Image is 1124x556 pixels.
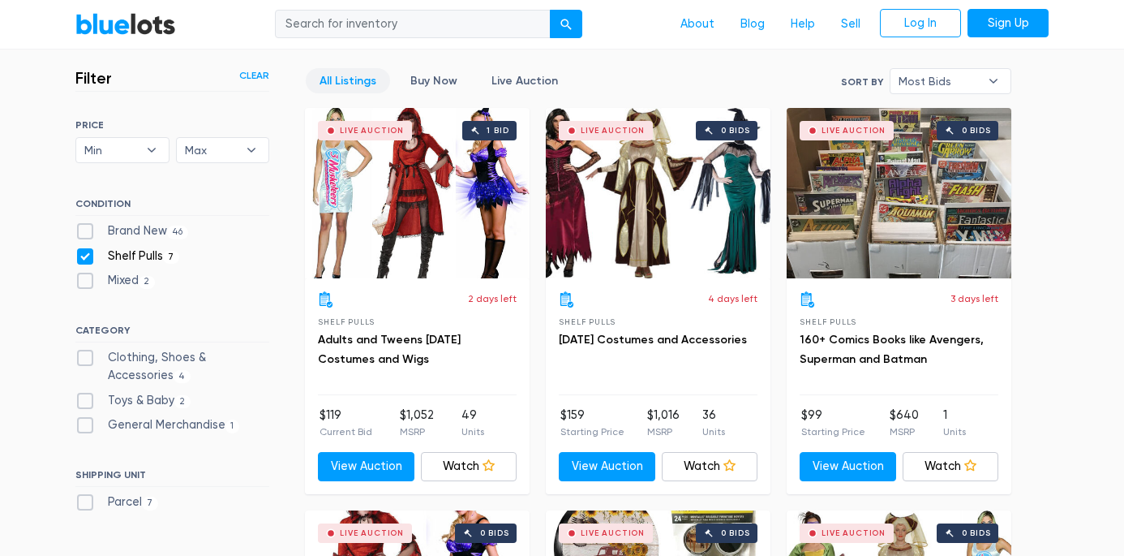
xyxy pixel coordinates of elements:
[976,69,1010,93] b: ▾
[468,291,517,306] p: 2 days left
[487,127,508,135] div: 1 bid
[75,68,112,88] h3: Filter
[800,452,896,481] a: View Auction
[225,420,239,433] span: 1
[174,395,191,408] span: 2
[75,119,269,131] h6: PRICE
[75,392,191,410] label: Toys & Baby
[702,407,725,439] li: 36
[800,317,856,326] span: Shelf Pulls
[397,68,471,93] a: Buy Now
[139,276,155,289] span: 2
[943,425,966,439] p: Units
[275,10,551,39] input: Search for inventory
[822,127,886,135] div: Live Auction
[559,452,655,481] a: View Auction
[841,75,883,89] label: Sort By
[318,452,414,481] a: View Auction
[400,407,434,439] li: $1,052
[647,425,680,439] p: MSRP
[340,127,404,135] div: Live Auction
[822,529,886,537] div: Live Auction
[480,529,509,537] div: 0 bids
[800,333,984,366] a: 160+ Comics Books like Avengers, Superman and Batman
[239,68,269,83] a: Clear
[828,9,873,40] a: Sell
[75,494,158,511] label: Parcel
[667,9,727,40] a: About
[727,9,778,40] a: Blog
[75,416,239,434] label: General Merchandise
[421,452,517,481] a: Watch
[75,349,269,384] label: Clothing, Shoes & Accessories
[320,425,372,439] p: Current Bid
[142,497,158,510] span: 7
[708,291,757,306] p: 4 days left
[880,9,961,38] a: Log In
[400,425,434,439] p: MSRP
[234,138,268,162] b: ▾
[320,407,372,439] li: $119
[75,12,176,36] a: BlueLots
[75,222,188,240] label: Brand New
[721,127,750,135] div: 0 bids
[478,68,572,93] a: Live Auction
[778,9,828,40] a: Help
[340,529,404,537] div: Live Auction
[890,407,919,439] li: $640
[702,425,725,439] p: Units
[461,425,484,439] p: Units
[174,370,191,383] span: 4
[185,138,238,162] span: Max
[75,272,155,290] label: Mixed
[560,407,624,439] li: $159
[581,529,645,537] div: Live Auction
[950,291,998,306] p: 3 days left
[167,226,188,239] span: 46
[899,69,980,93] span: Most Bids
[75,325,269,343] h6: CATEGORY
[581,127,645,135] div: Live Auction
[318,317,375,326] span: Shelf Pulls
[662,452,758,481] a: Watch
[787,108,1011,278] a: Live Auction 0 bids
[135,138,169,162] b: ▾
[305,108,530,278] a: Live Auction 1 bid
[306,68,390,93] a: All Listings
[801,425,865,439] p: Starting Price
[559,317,616,326] span: Shelf Pulls
[75,198,269,216] h6: CONDITION
[890,425,919,439] p: MSRP
[559,333,747,347] a: [DATE] Costumes and Accessories
[461,407,484,439] li: 49
[962,529,991,537] div: 0 bids
[801,407,865,439] li: $99
[647,407,680,439] li: $1,016
[721,529,750,537] div: 0 bids
[560,425,624,439] p: Starting Price
[962,127,991,135] div: 0 bids
[75,469,269,487] h6: SHIPPING UNIT
[318,333,461,366] a: Adults and Tweens [DATE] Costumes and Wigs
[75,248,179,265] label: Shelf Pulls
[967,9,1049,38] a: Sign Up
[163,251,179,264] span: 7
[943,407,966,439] li: 1
[903,452,999,481] a: Watch
[546,108,770,278] a: Live Auction 0 bids
[84,138,138,162] span: Min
